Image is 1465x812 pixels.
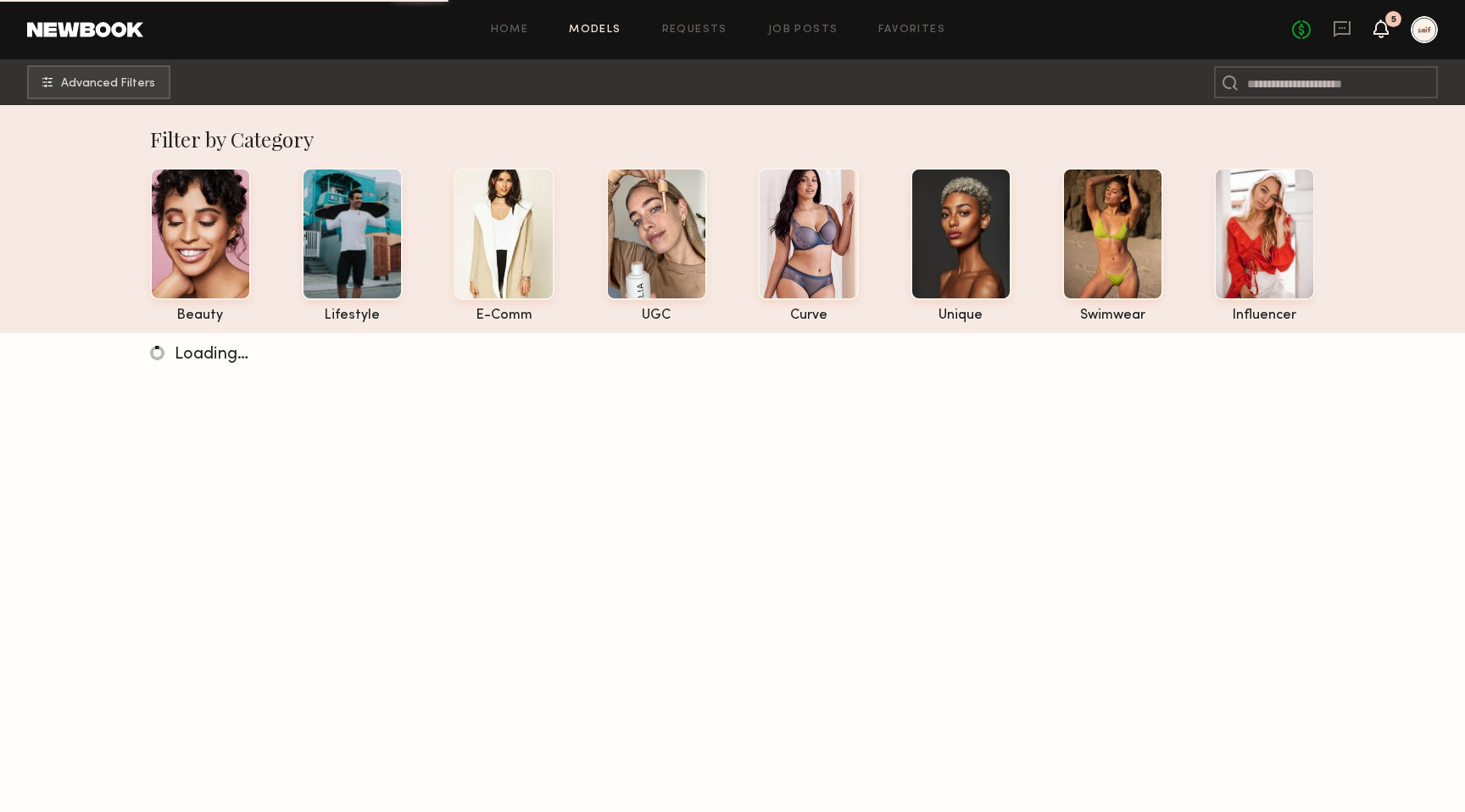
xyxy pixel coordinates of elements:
span: Advanced Filters [61,78,155,90]
a: Home [491,25,529,36]
div: curve [758,309,859,323]
button: Advanced Filters [27,65,170,99]
div: Filter by Category [150,125,1316,153]
div: 5 [1391,15,1396,25]
div: unique [911,309,1011,323]
div: lifestyle [302,309,403,323]
div: influencer [1214,309,1315,323]
div: e-comm [454,309,554,323]
a: Favorites [878,25,945,36]
a: Models [569,25,621,36]
div: beauty [150,309,251,323]
div: UGC [606,309,707,323]
span: Loading… [175,347,248,363]
div: swimwear [1062,309,1163,323]
a: Job Posts [768,25,838,36]
a: Requests [662,25,727,36]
